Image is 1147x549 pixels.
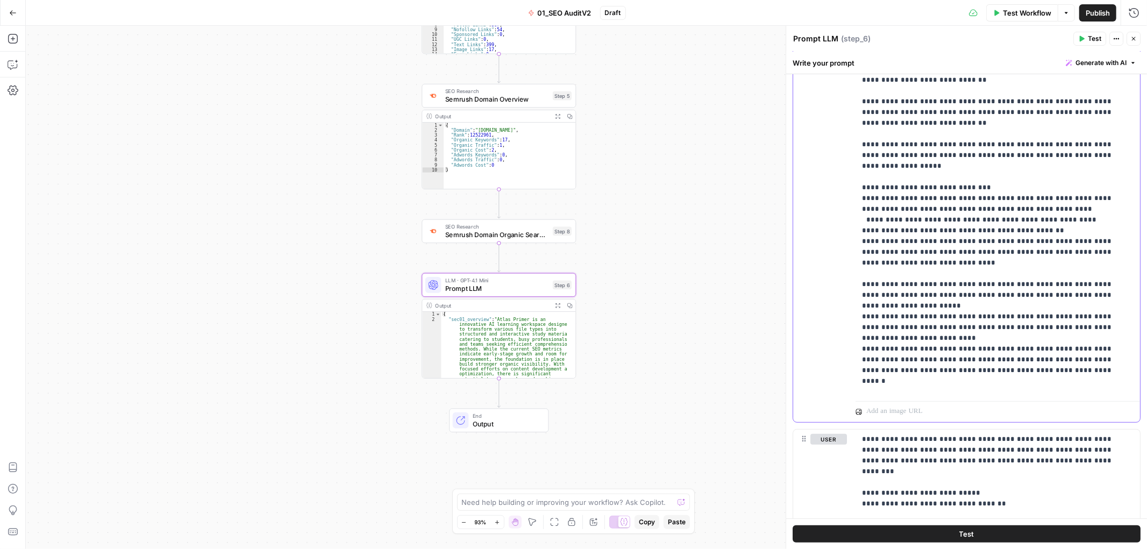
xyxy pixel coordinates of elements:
[605,8,621,18] span: Draft
[422,162,444,167] div: 9
[635,515,659,529] button: Copy
[473,412,540,420] span: End
[422,158,444,162] div: 8
[475,518,487,526] span: 93%
[438,123,443,127] span: Toggle code folding, rows 1 through 10
[428,227,438,236] img: otu06fjiulrdwrqmbs7xihm55rg9
[422,409,576,432] div: EndOutput
[422,123,444,127] div: 1
[445,87,549,95] span: SEO Research
[422,273,576,379] div: LLM · GPT-4.1 MiniPrompt LLMStep 6Output{ "sec01_overview":"Atlas Primer is an innovative AI lear...
[497,54,501,83] g: Edge from step_3 to step_5
[422,84,576,189] div: SEO ResearchSemrush Domain OverviewStep 5Output{ "Domain":"[DOMAIN_NAME]", "Rank":12522961, "Orga...
[445,283,549,294] span: Prompt LLM
[497,189,501,218] g: Edge from step_5 to step_8
[445,94,549,104] span: Semrush Domain Overview
[422,153,444,158] div: 7
[422,219,576,243] div: SEO ResearchSemrush Domain Organic Search PagesStep 8
[1088,34,1101,44] span: Test
[664,515,690,529] button: Paste
[422,127,444,132] div: 2
[1079,4,1116,22] button: Publish
[497,243,501,272] g: Edge from step_8 to step_6
[639,517,655,527] span: Copy
[841,33,871,44] span: ( step_6 )
[1075,58,1127,68] span: Generate with AI
[553,281,572,290] div: Step 6
[422,147,444,152] div: 6
[422,312,441,317] div: 1
[422,142,444,147] div: 5
[1086,8,1110,18] span: Publish
[959,529,974,539] span: Test
[422,167,444,172] div: 10
[422,32,444,37] div: 10
[422,27,444,32] div: 9
[986,4,1058,22] button: Test Workflow
[810,434,847,445] button: user
[1003,8,1051,18] span: Test Workflow
[435,312,440,317] span: Toggle code folding, rows 1 through 3
[435,302,548,310] div: Output
[435,112,548,120] div: Output
[422,47,444,52] div: 13
[497,379,501,408] g: Edge from step_6 to end
[473,419,540,429] span: Output
[428,91,438,100] img: 4e4w6xi9sjogcjglmt5eorgxwtyu
[1073,32,1106,46] button: Test
[422,133,444,138] div: 3
[553,227,572,236] div: Step 8
[553,91,572,101] div: Step 5
[1061,56,1141,70] button: Generate with AI
[445,276,549,284] span: LLM · GPT-4.1 Mini
[422,37,444,42] div: 11
[422,52,444,57] div: 14
[786,52,1147,74] div: Write your prompt
[445,230,549,240] span: Semrush Domain Organic Search Pages
[668,517,686,527] span: Paste
[422,138,444,142] div: 4
[793,525,1141,543] button: Test
[793,33,838,44] textarea: Prompt LLM
[538,8,592,18] span: 01_SEO AuditV2
[522,4,598,22] button: 01_SEO AuditV2
[445,223,549,231] span: SEO Research
[422,42,444,47] div: 12
[422,317,441,411] div: 2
